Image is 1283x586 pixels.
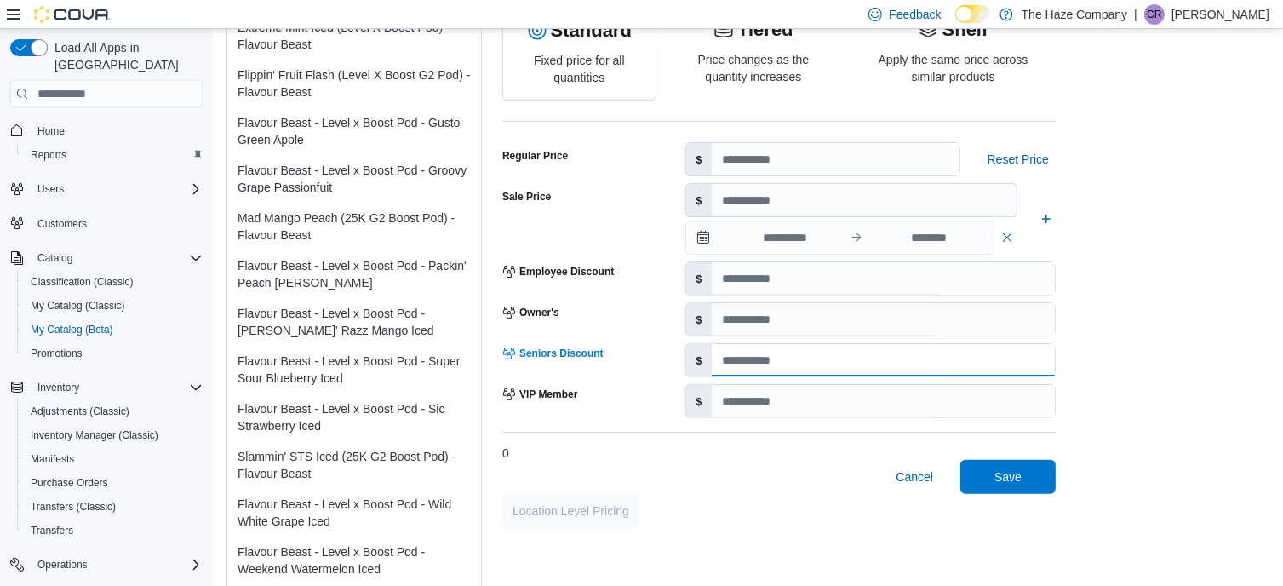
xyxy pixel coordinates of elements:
span: Reports [31,148,66,162]
span: Classification (Classic) [31,275,134,289]
button: Home [3,118,209,142]
a: Manifests [24,449,81,469]
button: Reports [17,143,209,167]
div: Flavour Beast - Level x Boost Pod - Wild White Grape Iced [238,496,471,530]
a: Inventory Manager (Classic) [24,425,165,445]
div: VIP Member [502,388,577,401]
span: Home [31,119,203,141]
button: Transfers (Classic) [17,495,209,519]
div: Employee Discount [502,265,614,279]
span: Reports [24,145,203,165]
button: Users [31,179,71,199]
button: Users [3,177,209,201]
span: Cancel [896,468,933,485]
button: Promotions [17,342,209,365]
span: Save [994,468,1022,485]
button: Purchase Orders [17,471,209,495]
span: Inventory [31,377,203,398]
span: Operations [31,554,203,575]
span: Manifests [24,449,203,469]
button: Manifests [17,447,209,471]
a: Adjustments (Classic) [24,401,136,422]
p: Fixed price for all quantities [517,52,642,86]
button: Location Level Pricing [502,494,639,528]
span: Transfers [24,520,203,541]
button: Operations [31,554,95,575]
button: My Catalog (Classic) [17,294,209,318]
div: Cindy Russell [1144,4,1165,25]
span: Catalog [31,248,203,268]
a: Promotions [24,343,89,364]
span: Inventory [37,381,79,394]
label: $ [686,344,713,376]
span: Transfers [31,524,73,537]
img: Cova [34,6,111,23]
div: Flavour Beast - Level x Boost Pod - Groovy Grape Passionfuit [238,162,471,196]
span: Promotions [31,347,83,360]
button: Reset Price [981,142,1056,176]
p: | [1134,4,1137,25]
p: Apply the same price across similar products [864,51,1042,85]
div: Flavour Beast - Level x Boost Pod - Sic Strawberry Iced [238,400,471,434]
span: Transfers (Classic) [24,497,203,517]
button: Inventory [31,377,86,398]
span: Purchase Orders [24,473,203,493]
button: Cancel [889,460,940,494]
label: Sale Price [502,190,551,204]
span: Adjustments (Classic) [24,401,203,422]
span: My Catalog (Beta) [24,319,203,340]
span: Transfers (Classic) [31,500,116,514]
button: Customers [3,211,209,236]
div: Mad Mango Peach (25K G2 Boost Pod) - Flavour Beast [238,210,471,244]
a: My Catalog (Classic) [24,296,132,316]
span: My Catalog (Beta) [31,323,113,336]
p: [PERSON_NAME] [1171,4,1269,25]
button: Standard [527,20,632,41]
span: Users [31,179,203,199]
a: Transfers [24,520,80,541]
label: $ [686,184,713,216]
span: Inventory Manager (Classic) [24,425,203,445]
div: Flippin' Fruit Flash (Level X Boost G2 Pod) - Flavour Beast [238,66,471,101]
span: Adjustments (Classic) [31,405,129,418]
div: Seniors Discount [502,347,604,360]
button: Inventory [3,376,209,399]
label: $ [686,385,713,417]
a: Purchase Orders [24,473,115,493]
button: Operations [3,553,209,577]
span: Reset Price [988,151,1049,168]
p: The Haze Company [1022,4,1128,25]
a: My Catalog (Beta) [24,319,120,340]
input: Press the down key to open a popover containing a calendar. [720,221,851,254]
button: My Catalog (Beta) [17,318,209,342]
span: CR [1147,4,1161,25]
span: Purchase Orders [31,476,108,490]
span: Classification (Classic) [24,272,203,292]
button: Catalog [31,248,79,268]
a: Home [31,121,72,141]
div: Flavour Beast - Level x Boost Pod - Gusto Green Apple [238,114,471,148]
div: Owner's [502,306,559,319]
button: Classification (Classic) [17,270,209,294]
span: Load All Apps in [GEOGRAPHIC_DATA] [48,39,203,73]
span: Customers [37,217,87,231]
input: Dark Mode [955,5,991,23]
button: Transfers [17,519,209,543]
span: Location Level Pricing [513,503,629,520]
div: Regular Price [502,149,568,163]
span: Promotions [24,343,203,364]
a: Customers [31,214,94,234]
div: Flavour Beast - Level x Boost Pod - Weekend Watermelon Iced [238,543,471,577]
div: Flavour Beast - Level x Boost Pod - Packin' Peach [PERSON_NAME] [238,257,471,291]
label: $ [686,262,713,295]
button: Tiered [713,20,793,40]
div: Flavour Beast - Level x Boost Pod - Super Sour Blueberry Iced [238,353,471,387]
input: Press the down key to open a popover containing a calendar. [863,221,994,254]
div: Extreme Mint Iced (Level X Boost Pod) - Flavour Beast [238,19,471,53]
button: Catalog [3,246,209,270]
span: Customers [31,213,203,234]
a: Transfers (Classic) [24,497,123,517]
a: Reports [24,145,73,165]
